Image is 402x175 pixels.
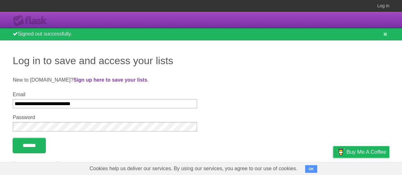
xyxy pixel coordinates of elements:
span: Buy me a coffee [346,146,386,158]
img: Buy me a coffee [336,146,345,157]
a: Forgot your password? [13,161,59,166]
span: Cookies help us deliver our services. By using our services, you agree to our use of cookies. [83,162,304,175]
label: Password [13,115,197,120]
label: Email [13,92,197,98]
a: Sign up here to save your lists [73,77,147,83]
a: Buy me a coffee [333,146,389,158]
div: Flask [13,15,51,26]
p: New to [DOMAIN_NAME]? . [13,76,389,84]
h1: Log in to save and access your lists [13,53,389,68]
button: OK [305,165,317,173]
